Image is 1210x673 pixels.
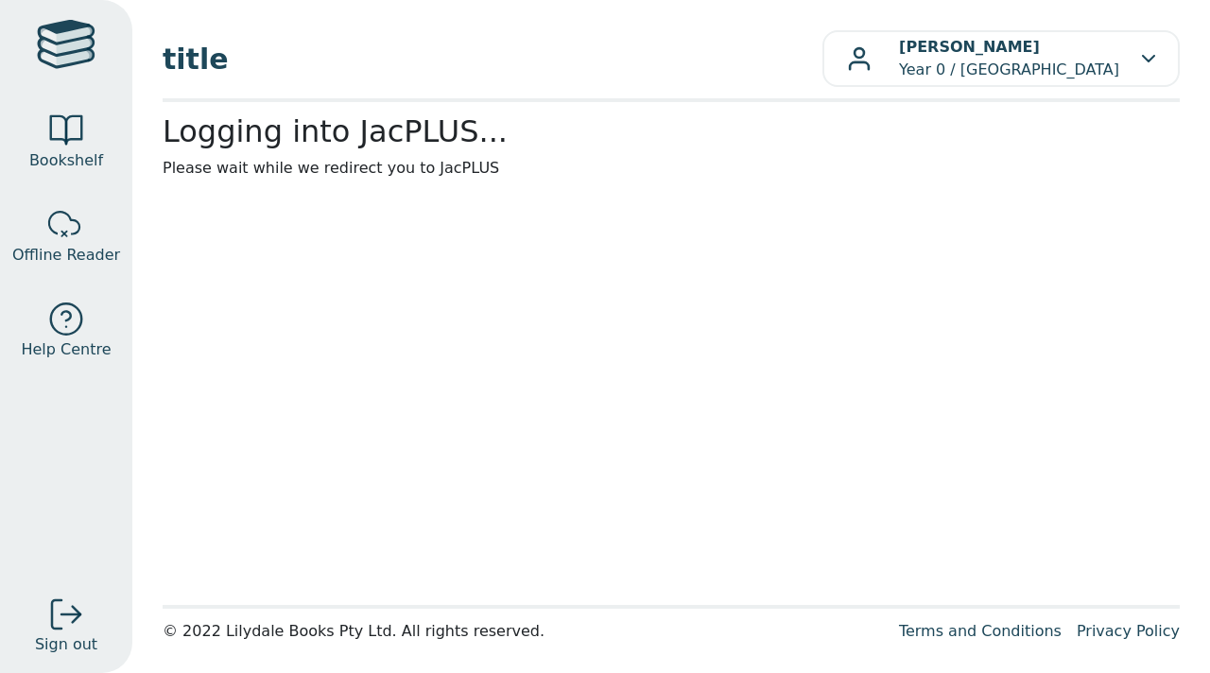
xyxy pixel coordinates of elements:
h2: Logging into JacPLUS... [163,113,1180,149]
span: Bookshelf [29,149,103,172]
a: Privacy Policy [1077,622,1180,640]
span: title [163,38,822,80]
p: Year 0 / [GEOGRAPHIC_DATA] [899,36,1119,81]
span: Offline Reader [12,244,120,267]
b: [PERSON_NAME] [899,38,1040,56]
a: Terms and Conditions [899,622,1062,640]
button: [PERSON_NAME]Year 0 / [GEOGRAPHIC_DATA] [822,30,1180,87]
span: Help Centre [21,338,111,361]
p: Please wait while we redirect you to JacPLUS [163,157,1180,180]
span: Sign out [35,633,97,656]
div: © 2022 Lilydale Books Pty Ltd. All rights reserved. [163,620,884,643]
